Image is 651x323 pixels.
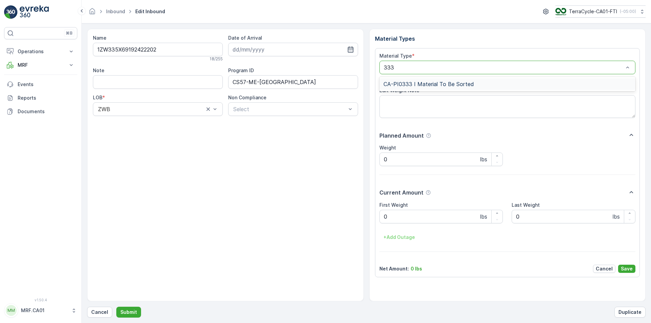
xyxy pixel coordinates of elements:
[120,309,137,316] p: Submit
[411,265,422,272] p: 0 lbs
[18,108,75,115] p: Documents
[596,265,613,272] p: Cancel
[88,10,96,16] a: Homepage
[66,31,73,36] p: ⌘B
[379,232,419,243] button: +Add Outage
[134,8,166,15] span: Edit Inbound
[87,307,112,318] button: Cancel
[228,43,358,56] input: dd/mm/yyyy
[621,265,633,272] p: Save
[18,81,75,88] p: Events
[379,202,408,208] label: First Weight
[555,8,566,15] img: TC_BVHiTW6.png
[480,155,487,163] p: lbs
[555,5,646,18] button: TerraCycle-CA01-FTI(-05:00)
[379,132,424,140] p: Planned Amount
[375,35,640,43] p: Material Types
[620,9,636,14] p: ( -05:00 )
[379,188,423,197] p: Current Amount
[4,45,77,58] button: Operations
[18,62,64,68] p: MRF
[4,58,77,72] button: MRF
[4,91,77,105] a: Reports
[379,53,412,59] label: Material Type
[233,105,346,113] p: Select
[4,78,77,91] a: Events
[21,307,68,314] p: MRF.CA01
[569,8,617,15] p: TerraCycle-CA01-FTI
[93,67,104,73] label: Note
[18,95,75,101] p: Reports
[93,35,106,41] label: Name
[593,265,615,273] button: Cancel
[210,56,223,62] p: 18 / 255
[228,67,254,73] label: Program ID
[379,145,396,150] label: Weight
[618,265,635,273] button: Save
[613,213,620,221] p: lbs
[228,95,267,100] label: Non Compliance
[4,303,77,318] button: MMMRF.CA01
[4,298,77,302] span: v 1.50.4
[4,105,77,118] a: Documents
[383,81,474,87] span: CA-PI0333 I Material To Be Sorted
[618,309,642,316] p: Duplicate
[20,5,49,19] img: logo_light-DOdMpM7g.png
[116,307,141,318] button: Submit
[426,190,431,195] div: Help Tooltip Icon
[6,305,17,316] div: MM
[4,5,18,19] img: logo
[512,202,540,208] label: Last Weight
[614,307,646,318] button: Duplicate
[228,35,262,41] label: Date of Arrival
[480,213,487,221] p: lbs
[106,8,125,14] a: Inbound
[18,48,64,55] p: Operations
[379,265,409,272] p: Net Amount :
[91,309,108,316] p: Cancel
[93,95,102,100] label: LOB
[383,234,415,241] p: + Add Outage
[426,133,431,138] div: Help Tooltip Icon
